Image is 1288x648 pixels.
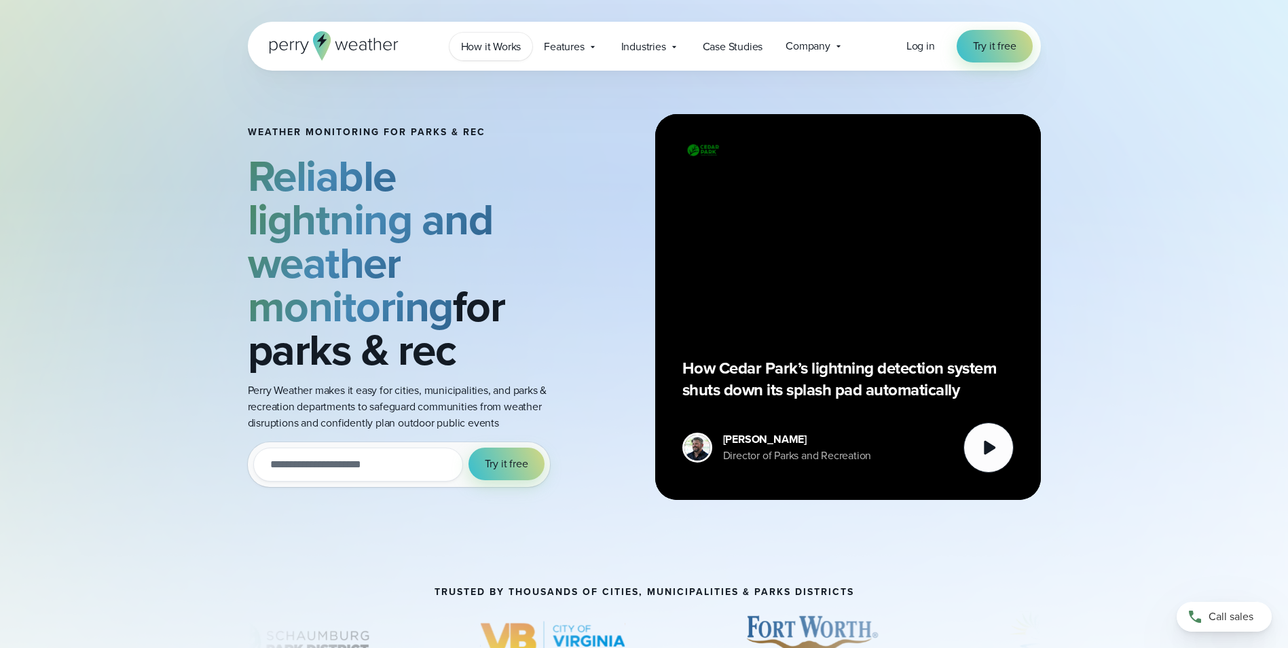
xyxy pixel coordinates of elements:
[703,39,763,55] span: Case Studies
[248,154,566,372] h2: for parks & rec
[723,431,872,448] div: [PERSON_NAME]
[449,33,533,60] a: How it Works
[435,587,854,598] h3: Trusted by thousands of cities, municipalities & parks districts
[248,382,566,431] p: Perry Weather makes it easy for cities, municipalities, and parks & recreation departments to saf...
[544,39,584,55] span: Features
[691,33,775,60] a: Case Studies
[682,141,723,159] img: City of Cedar Parks Logo
[682,357,1014,401] p: How Cedar Park’s lightning detection system shuts down its splash pad automatically
[485,456,528,472] span: Try it free
[468,448,545,480] button: Try it free
[684,435,710,461] img: Mike DeVito
[248,144,494,338] strong: Reliable lightning and weather monitoring
[906,38,935,54] a: Log in
[621,39,666,55] span: Industries
[1209,609,1253,625] span: Call sales
[786,38,830,54] span: Company
[957,30,1033,62] a: Try it free
[973,38,1016,54] span: Try it free
[248,127,566,138] h1: Weather Monitoring for parks & rec
[1177,602,1272,632] a: Call sales
[723,448,872,464] div: Director of Parks and Recreation
[461,39,521,55] span: How it Works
